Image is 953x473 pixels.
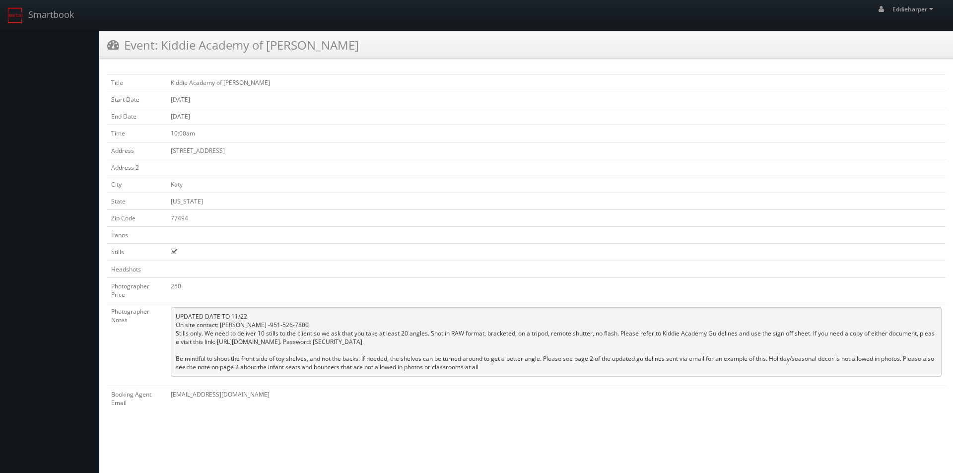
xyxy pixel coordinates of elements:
[167,91,946,108] td: [DATE]
[107,176,167,193] td: City
[107,36,359,54] h3: Event: Kiddie Academy of [PERSON_NAME]
[107,91,167,108] td: Start Date
[107,142,167,159] td: Address
[107,277,167,303] td: Photographer Price
[107,210,167,227] td: Zip Code
[107,159,167,176] td: Address 2
[167,125,946,142] td: 10:00am
[892,5,936,13] span: Eddieharper
[167,142,946,159] td: [STREET_ADDRESS]
[171,307,942,377] pre: UPDATED DATE TO 11/22 On site contact: [PERSON_NAME] -951-526-7800 Stills only. We need to delive...
[107,125,167,142] td: Time
[167,277,946,303] td: 250
[167,176,946,193] td: Katy
[107,227,167,244] td: Panos
[167,210,946,227] td: 77494
[107,303,167,386] td: Photographer Notes
[107,261,167,277] td: Headshots
[7,7,23,23] img: smartbook-logo.png
[167,193,946,209] td: [US_STATE]
[167,74,946,91] td: Kiddie Academy of [PERSON_NAME]
[107,193,167,209] td: State
[107,108,167,125] td: End Date
[107,386,167,411] td: Booking Agent Email
[167,386,946,411] td: [EMAIL_ADDRESS][DOMAIN_NAME]
[107,244,167,261] td: Stills
[167,108,946,125] td: [DATE]
[107,74,167,91] td: Title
